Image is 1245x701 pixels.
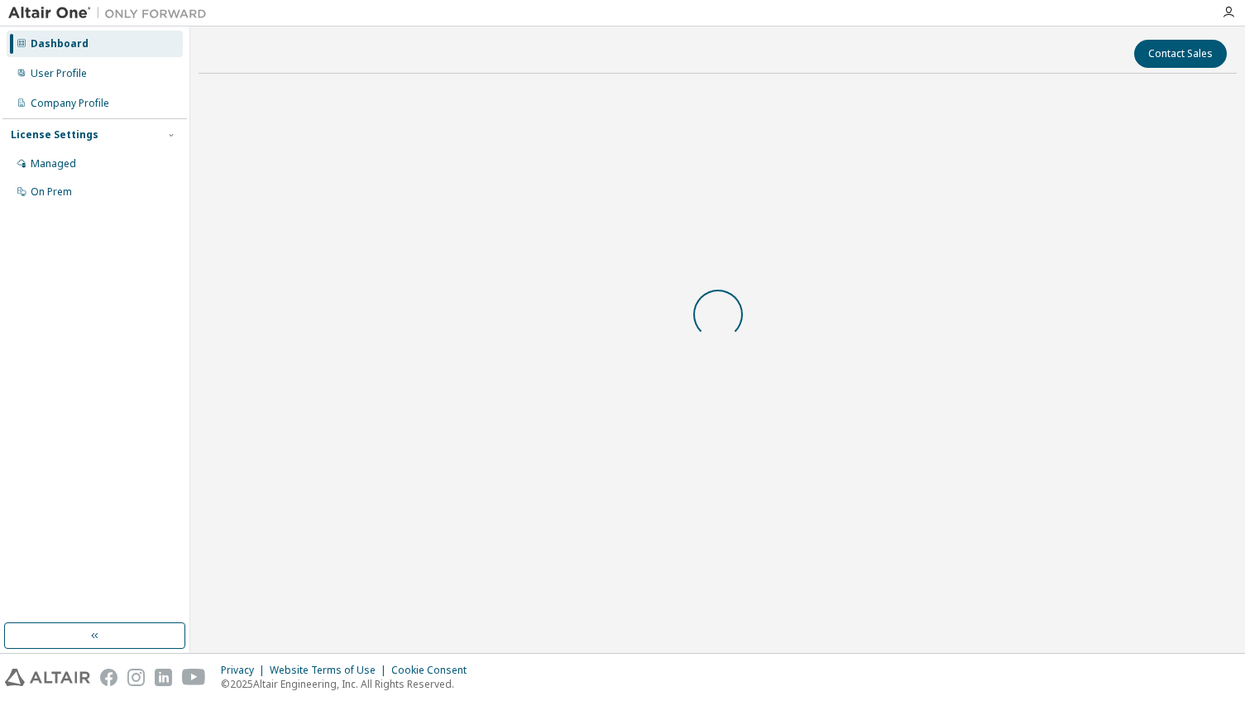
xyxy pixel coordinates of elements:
div: Privacy [221,664,270,677]
img: altair_logo.svg [5,669,90,686]
div: Managed [31,157,76,170]
img: Altair One [8,5,215,22]
img: facebook.svg [100,669,117,686]
img: instagram.svg [127,669,145,686]
div: Cookie Consent [391,664,476,677]
div: Company Profile [31,97,109,110]
img: linkedin.svg [155,669,172,686]
p: © 2025 Altair Engineering, Inc. All Rights Reserved. [221,677,476,691]
div: User Profile [31,67,87,80]
img: youtube.svg [182,669,206,686]
div: Website Terms of Use [270,664,391,677]
div: On Prem [31,185,72,199]
div: Dashboard [31,37,89,50]
div: License Settings [11,128,98,142]
button: Contact Sales [1134,40,1227,68]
